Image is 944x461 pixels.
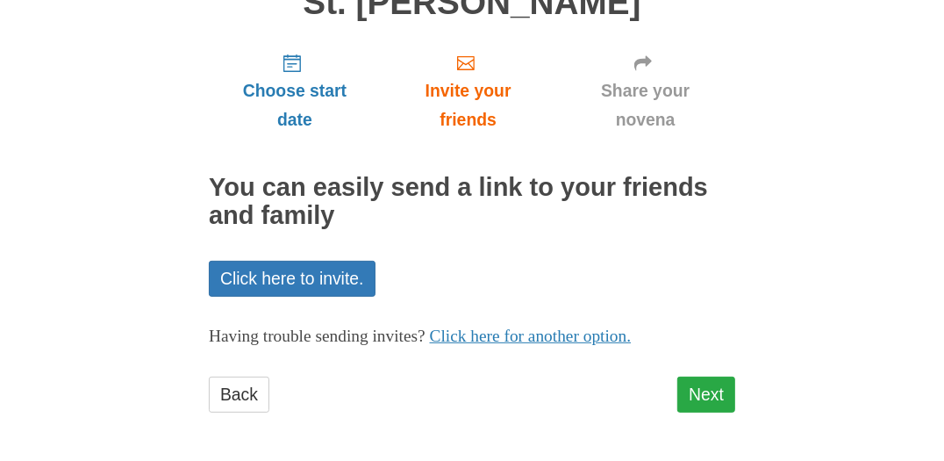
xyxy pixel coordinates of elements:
[209,174,735,230] h2: You can easily send a link to your friends and family
[381,39,555,143] a: Invite your friends
[430,327,632,345] a: Click here for another option.
[677,377,735,413] a: Next
[209,261,375,297] a: Click here to invite.
[226,76,363,134] span: Choose start date
[398,76,538,134] span: Invite your friends
[209,377,269,413] a: Back
[209,327,426,345] span: Having trouble sending invites?
[555,39,735,143] a: Share your novena
[209,39,381,143] a: Choose start date
[573,76,718,134] span: Share your novena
